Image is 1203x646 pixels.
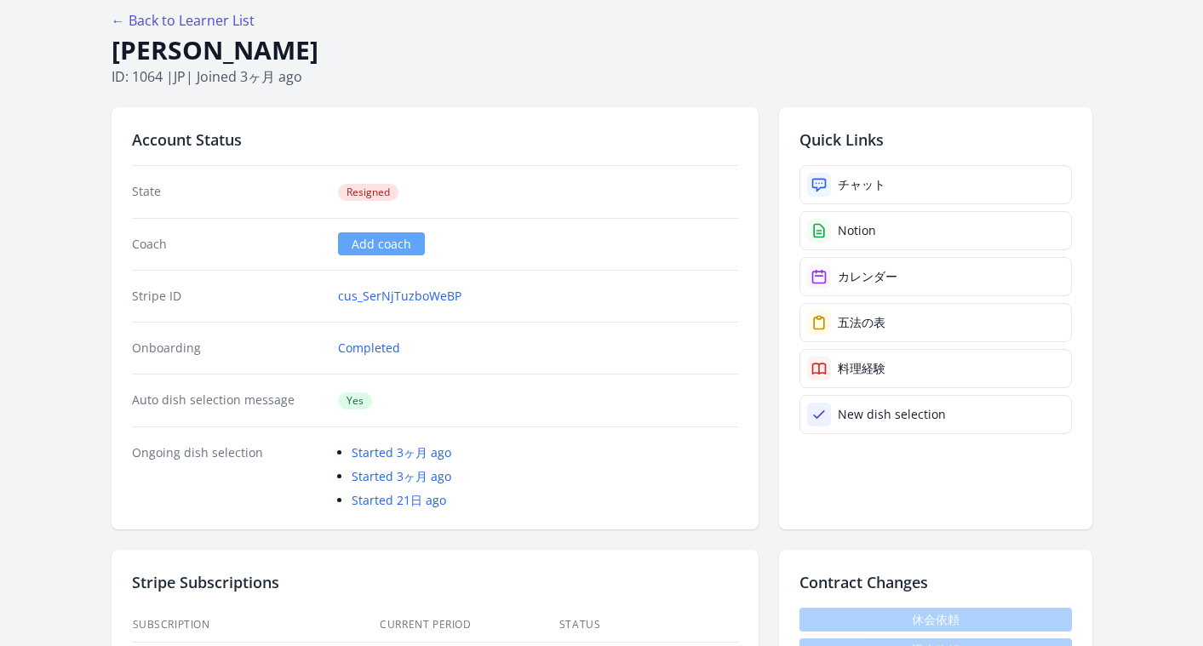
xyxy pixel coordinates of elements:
th: Status [559,608,738,643]
a: 五法の表 [799,303,1072,342]
span: Yes [338,392,372,409]
div: Notion [838,222,876,239]
dt: Stripe ID [132,288,325,305]
div: カレンダー [838,268,897,285]
div: New dish selection [838,406,946,423]
div: 五法の表 [838,314,885,331]
a: Add coach [338,232,425,255]
a: Completed [338,340,400,357]
a: Started 3ヶ月 ago [352,444,451,460]
dt: State [132,183,325,201]
dt: Onboarding [132,340,325,357]
p: ID: 1064 | | Joined 3ヶ月 ago [112,66,1092,87]
a: Started 21日 ago [352,492,446,508]
h2: Quick Links [799,128,1072,151]
h1: [PERSON_NAME] [112,34,1092,66]
a: カレンダー [799,257,1072,296]
h2: Stripe Subscriptions [132,570,738,594]
a: ← Back to Learner List [112,11,255,30]
th: Subscription [132,608,380,643]
a: Started 3ヶ月 ago [352,468,451,484]
dt: Coach [132,236,325,253]
a: Notion [799,211,1072,250]
a: チャット [799,165,1072,204]
h2: Contract Changes [799,570,1072,594]
a: cus_SerNjTuzboWeBP [338,288,461,305]
a: New dish selection [799,395,1072,434]
span: jp [174,67,186,86]
th: Current Period [379,608,559,643]
a: 料理経験 [799,349,1072,388]
span: 休会依頼 [799,608,1072,632]
div: 料理経験 [838,360,885,377]
span: Resigned [338,184,398,201]
dt: Auto dish selection message [132,392,325,409]
div: チャット [838,176,885,193]
h2: Account Status [132,128,738,151]
dt: Ongoing dish selection [132,444,325,509]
